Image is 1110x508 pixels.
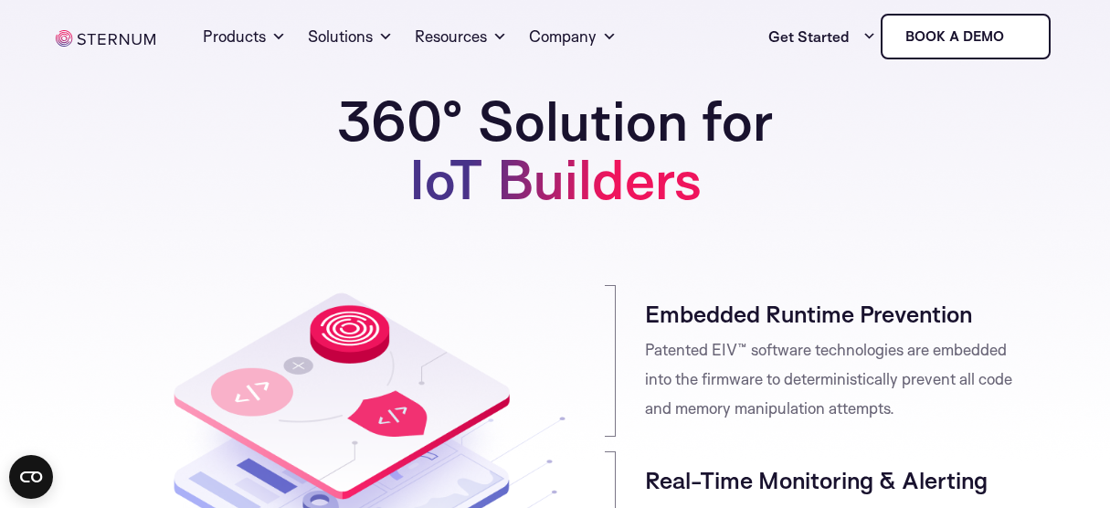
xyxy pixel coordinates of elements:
button: Open CMP widget [9,455,53,499]
p: Patented EIV™ software technologies are embedded into the firmware to deterministically prevent a... [645,335,1016,423]
h4: Embedded Runtime Prevention [645,299,1016,328]
a: Book a demo [881,14,1051,59]
a: Resources [415,4,507,69]
img: sternum iot [1011,29,1026,44]
span: IoT Builders [409,144,702,213]
h1: 360° Solution for [236,91,875,208]
a: Get Started [768,18,876,55]
img: sternum iot [56,30,155,47]
a: Solutions [308,4,393,69]
a: Products [203,4,286,69]
h4: Real-Time Monitoring & Alerting [645,465,1016,494]
a: Company [529,4,617,69]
